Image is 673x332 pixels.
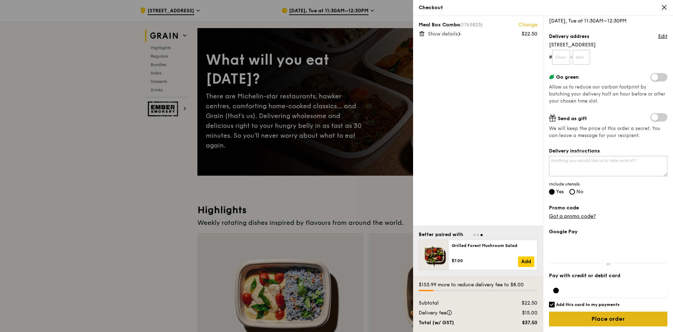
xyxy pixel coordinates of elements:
[549,125,667,139] span: We will keep the price of this order a secret. You can leave a message for your recipient.
[558,116,587,122] span: Send as gift
[658,33,667,40] a: Edit
[518,256,534,267] a: Add
[499,300,542,307] div: $22.50
[452,258,518,263] div: $7.00
[549,50,667,65] form: # -
[549,181,667,187] span: Include utensils
[556,189,564,195] span: Yes
[576,189,583,195] span: No
[549,41,667,48] span: [STREET_ADDRESS]
[549,272,667,279] label: Pay with credit or debit card
[549,302,555,307] input: Add this card to my payments
[414,300,499,307] div: Subtotal
[522,31,537,38] div: $22.50
[419,21,537,28] div: Meal Box Combo
[549,228,667,235] label: Google Pay
[549,18,627,24] span: [DATE], Tue at 11:30AM–12:30PM
[564,288,663,293] iframe: Secure card payment input frame
[556,302,620,307] h6: Add this card to my payments
[549,148,667,155] label: Delivery instructions
[419,231,463,238] div: Better paired with
[549,240,667,255] iframe: Secure payment button frame
[549,84,665,104] span: Allow us to reduce our carbon footprint by batching your delivery half an hour before or after yo...
[452,243,534,248] div: Grilled Forest Mushroom Salad
[569,189,575,195] input: No
[414,310,499,317] div: Delivery fee
[419,281,537,288] div: $153.99 more to reduce delivery fee to $8.00
[549,33,589,40] label: Delivery address
[499,319,542,326] div: $37.50
[481,234,483,236] span: Go to slide 3
[460,22,483,28] span: (1765825)
[549,312,667,326] input: Place order
[549,204,667,211] label: Promo code
[556,74,579,80] span: Go green
[552,50,570,65] input: Floor
[473,234,476,236] span: Go to slide 1
[477,234,479,236] span: Go to slide 2
[414,319,499,326] div: Total (w/ GST)
[428,31,458,37] span: Show details
[573,50,590,65] input: Unit
[549,189,555,195] input: Yes
[499,310,542,317] div: $15.00
[549,213,596,219] a: Got a promo code?
[518,21,537,28] a: Change
[419,4,667,11] div: Checkout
